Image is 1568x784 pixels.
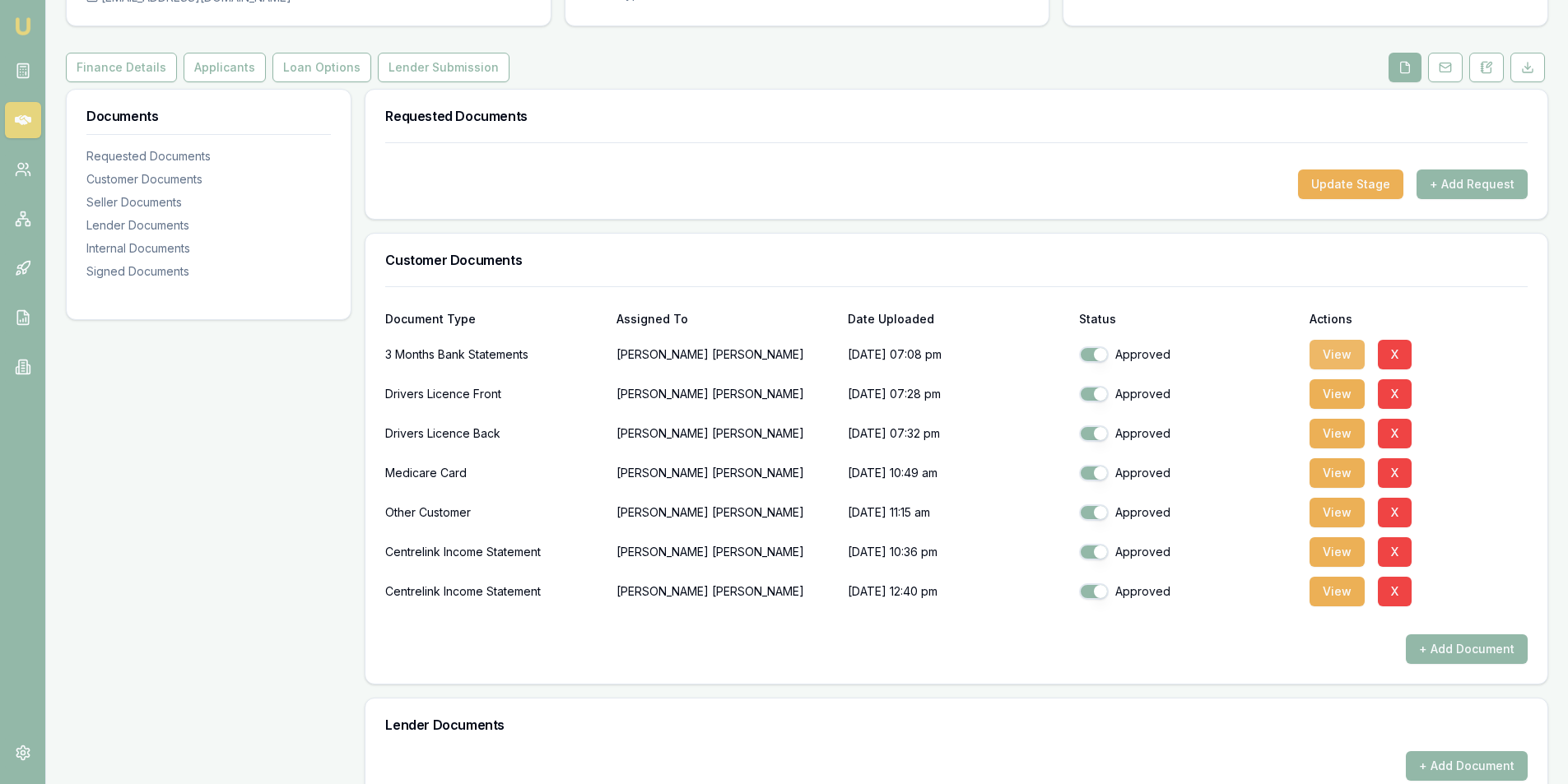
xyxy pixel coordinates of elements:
button: Update Stage [1298,169,1403,199]
a: Finance Details [66,53,180,82]
button: View [1310,537,1365,567]
div: Internal Documents [86,240,331,257]
button: + Add Document [1406,634,1528,664]
p: [DATE] 07:32 pm [848,417,1066,450]
p: [DATE] 07:08 pm [848,338,1066,371]
button: View [1310,458,1365,488]
p: [PERSON_NAME] [PERSON_NAME] [616,378,835,411]
div: Centrelink Income Statement [385,575,603,608]
div: Signed Documents [86,263,331,280]
button: View [1310,577,1365,606]
button: Finance Details [66,53,177,82]
button: X [1378,498,1412,527]
div: Drivers Licence Back [385,417,603,450]
div: Approved [1079,465,1297,481]
p: [DATE] 10:36 pm [848,536,1066,568]
button: Lender Submission [378,53,509,82]
h3: Documents [86,109,331,123]
p: [DATE] 12:40 pm [848,575,1066,608]
p: [PERSON_NAME] [PERSON_NAME] [616,417,835,450]
div: Assigned To [616,313,835,325]
div: Drivers Licence Front [385,378,603,411]
h3: Customer Documents [385,253,1528,267]
p: [DATE] 07:28 pm [848,378,1066,411]
img: emu-icon-u.png [13,16,33,36]
button: X [1378,419,1412,448]
div: Actions [1310,313,1528,325]
button: Loan Options [272,53,371,82]
button: X [1378,537,1412,567]
button: View [1310,498,1365,527]
button: X [1378,379,1412,409]
div: Approved [1079,346,1297,363]
div: Approved [1079,544,1297,560]
div: Date Uploaded [848,313,1066,325]
p: [PERSON_NAME] [PERSON_NAME] [616,457,835,489]
div: Centrelink Income Statement [385,536,603,568]
button: X [1378,458,1412,488]
div: Seller Documents [86,194,331,211]
p: [PERSON_NAME] [PERSON_NAME] [616,536,835,568]
a: Loan Options [269,53,375,82]
button: X [1378,340,1412,369]
div: Approved [1079,583,1297,600]
div: Customer Documents [86,171,331,188]
div: Document Type [385,313,603,325]
button: X [1378,577,1412,606]
div: Other Customer [385,496,603,529]
div: Approved [1079,504,1297,521]
p: [DATE] 11:15 am [848,496,1066,529]
p: [DATE] 10:49 am [848,457,1066,489]
p: [PERSON_NAME] [PERSON_NAME] [616,338,835,371]
div: Approved [1079,386,1297,402]
h3: Lender Documents [385,718,1528,731]
div: Requested Documents [86,148,331,165]
div: 3 Months Bank Statements [385,338,603,371]
a: Applicants [180,53,269,82]
div: Medicare Card [385,457,603,489]
button: + Add Request [1417,169,1528,199]
div: Approved [1079,425,1297,442]
button: View [1310,340,1365,369]
div: Status [1079,313,1297,325]
button: + Add Document [1406,751,1528,781]
a: Lender Submission [375,53,513,82]
div: Lender Documents [86,217,331,234]
h3: Requested Documents [385,109,1528,123]
button: View [1310,419,1365,448]
button: Applicants [184,53,266,82]
button: View [1310,379,1365,409]
p: [PERSON_NAME] [PERSON_NAME] [616,496,835,529]
p: [PERSON_NAME] [PERSON_NAME] [616,575,835,608]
